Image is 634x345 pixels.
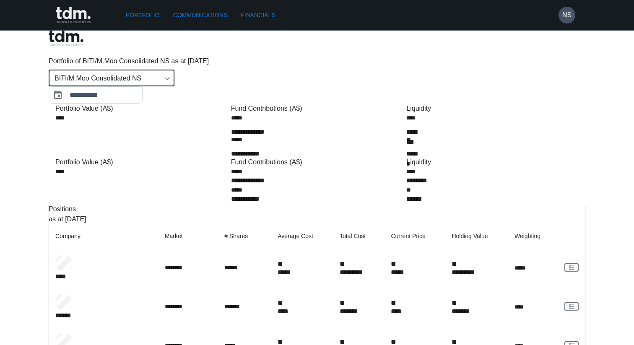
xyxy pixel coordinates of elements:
[333,224,384,248] th: Total Cost
[55,157,228,167] div: Portfolio Value (A$)
[49,214,585,224] p: as at [DATE]
[122,8,163,23] a: Portfolio
[569,265,574,270] g: rgba(16, 24, 40, 0.6
[49,204,585,214] p: Positions
[384,224,445,248] th: Current Price
[158,224,218,248] th: Market
[406,157,579,167] div: Liquidity
[49,87,66,104] button: Choose date, selected date is Aug 31, 2025
[508,224,558,248] th: Weighting
[271,224,333,248] th: Average Cost
[237,8,278,23] a: Financials
[445,224,508,248] th: Holding Value
[559,7,575,23] button: NS
[170,8,231,23] a: Communications
[231,157,403,167] div: Fund Contributions (A$)
[569,304,574,309] g: rgba(16, 24, 40, 0.6
[231,104,403,114] div: Fund Contributions (A$)
[562,10,572,20] h6: NS
[564,302,579,311] a: View Client Communications
[406,104,579,114] div: Liquidity
[49,70,174,86] div: BITI/M.Moo Consolidated NS
[55,104,228,114] div: Portfolio Value (A$)
[49,56,585,66] p: Portfolio of BITI/M.Moo Consolidated NS as at [DATE]
[49,224,158,248] th: Company
[564,263,579,272] a: View Client Communications
[218,224,271,248] th: # Shares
